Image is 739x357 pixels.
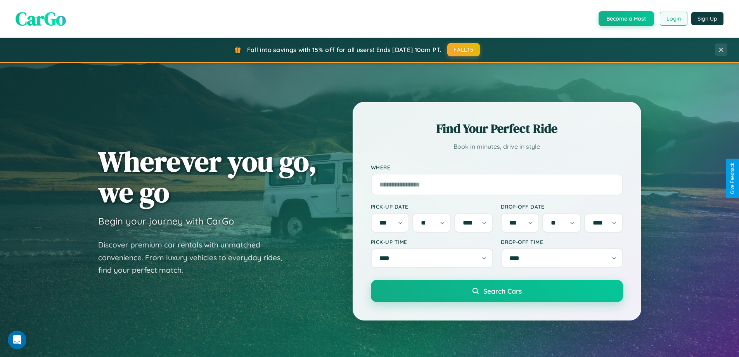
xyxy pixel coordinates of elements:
p: Discover premium car rentals with unmatched convenience. From luxury vehicles to everyday rides, ... [98,239,292,277]
button: Login [660,12,687,26]
span: CarGo [16,6,66,31]
button: Search Cars [371,280,623,302]
label: Where [371,164,623,171]
button: FALL15 [447,43,480,56]
label: Pick-up Date [371,203,493,210]
span: Search Cars [483,287,522,295]
label: Pick-up Time [371,239,493,245]
h2: Find Your Perfect Ride [371,120,623,137]
p: Book in minutes, drive in style [371,141,623,152]
h1: Wherever you go, we go [98,146,317,207]
div: Give Feedback [730,163,735,194]
button: Become a Host [599,11,654,26]
h3: Begin your journey with CarGo [98,215,234,227]
label: Drop-off Date [501,203,623,210]
label: Drop-off Time [501,239,623,245]
span: Fall into savings with 15% off for all users! Ends [DATE] 10am PT. [247,46,441,54]
button: Sign Up [691,12,723,25]
iframe: Intercom live chat [8,331,26,349]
